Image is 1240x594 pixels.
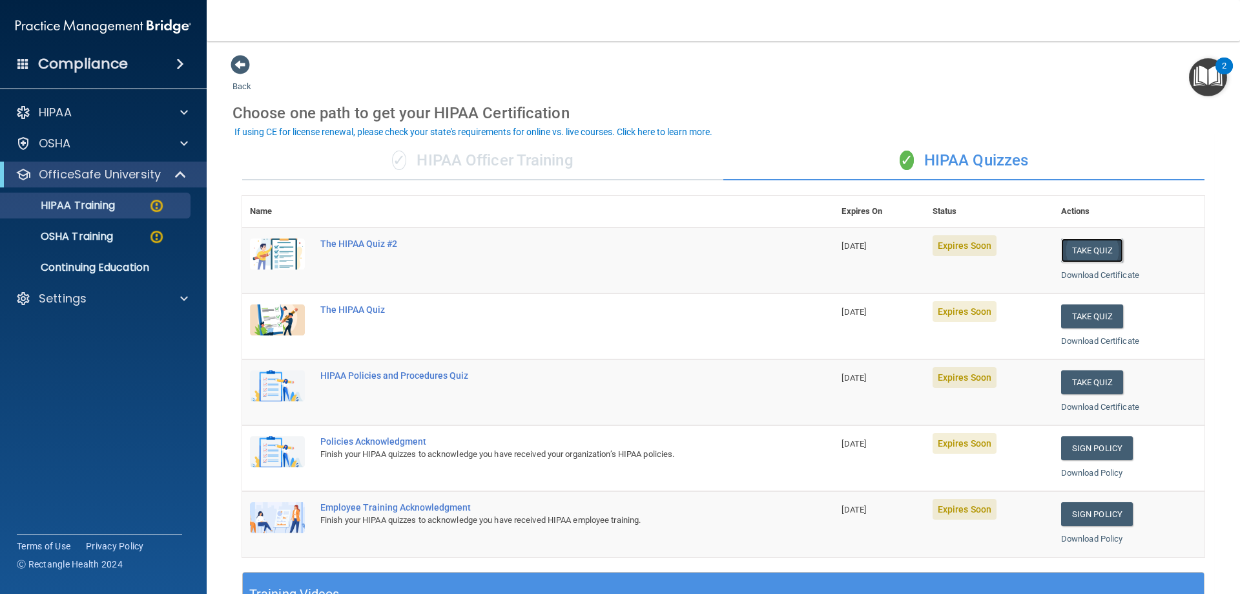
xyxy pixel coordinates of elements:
button: Take Quiz [1061,239,1123,262]
div: 2 [1222,66,1226,83]
img: PMB logo [15,14,191,39]
a: Download Policy [1061,468,1123,478]
img: warning-circle.0cc9ac19.png [149,198,165,214]
div: HIPAA Quizzes [723,142,1204,180]
div: Employee Training Acknowledgment [320,502,769,513]
p: OfficeSafe University [39,167,161,182]
a: Download Certificate [1061,402,1139,412]
span: Expires Soon [933,301,997,322]
p: Settings [39,291,87,306]
h4: Compliance [38,55,128,73]
th: Name [242,196,313,228]
a: Download Certificate [1061,336,1139,346]
p: OSHA Training [8,230,113,243]
a: Terms of Use [17,540,70,553]
th: Expires On [834,196,924,228]
span: [DATE] [842,373,866,383]
a: OSHA [15,136,188,151]
a: Sign Policy [1061,436,1133,460]
span: [DATE] [842,241,866,251]
div: The HIPAA Quiz #2 [320,239,769,249]
span: [DATE] [842,505,866,514]
span: Expires Soon [933,367,997,388]
a: OfficeSafe University [15,167,187,182]
a: Back [232,66,251,91]
p: HIPAA Training [8,199,115,212]
a: Privacy Policy [86,540,144,553]
span: [DATE] [842,307,866,317]
p: OSHA [39,136,71,151]
div: The HIPAA Quiz [320,304,769,315]
a: Settings [15,291,188,306]
div: Choose one path to get your HIPAA Certification [232,94,1214,132]
span: Expires Soon [933,433,997,454]
div: HIPAA Officer Training [242,142,723,180]
div: HIPAA Policies and Procedures Quiz [320,370,769,381]
a: HIPAA [15,105,188,120]
button: If using CE for license renewal, please check your state's requirements for online vs. live cours... [232,125,714,138]
th: Status [925,196,1053,228]
button: Open Resource Center, 2 new notifications [1189,58,1227,96]
span: Ⓒ Rectangle Health 2024 [17,558,123,571]
img: warning-circle.0cc9ac19.png [149,229,165,245]
span: ✓ [392,151,406,170]
a: Download Certificate [1061,270,1139,280]
button: Take Quiz [1061,304,1123,328]
span: ✓ [900,151,914,170]
span: Expires Soon [933,499,997,520]
div: Finish your HIPAA quizzes to acknowledge you have received your organization’s HIPAA policies. [320,447,769,462]
span: Expires Soon [933,235,997,256]
span: [DATE] [842,439,866,449]
button: Take Quiz [1061,370,1123,394]
th: Actions [1053,196,1204,228]
p: HIPAA [39,105,72,120]
div: Finish your HIPAA quizzes to acknowledge you have received HIPAA employee training. [320,513,769,528]
div: Policies Acknowledgment [320,436,769,447]
iframe: Drift Widget Chat Controller [1017,502,1224,554]
div: If using CE for license renewal, please check your state's requirements for online vs. live cours... [234,127,712,136]
p: Continuing Education [8,261,185,274]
